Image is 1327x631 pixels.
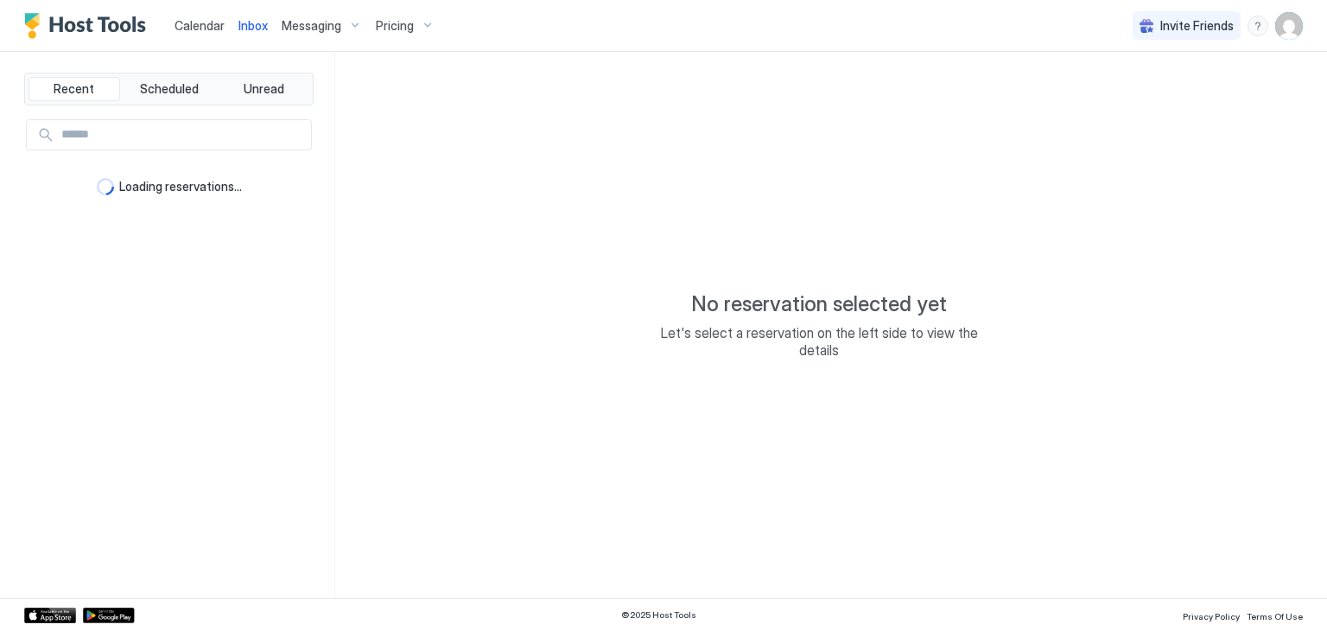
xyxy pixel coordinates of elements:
[175,18,225,33] span: Calendar
[140,81,199,97] span: Scheduled
[24,608,76,623] a: App Store
[691,291,947,317] span: No reservation selected yet
[376,18,414,34] span: Pricing
[282,18,341,34] span: Messaging
[97,178,114,195] div: loading
[124,77,215,101] button: Scheduled
[646,324,992,359] span: Let's select a reservation on the left side to view the details
[1248,16,1268,36] div: menu
[119,179,242,194] span: Loading reservations...
[24,13,154,39] a: Host Tools Logo
[1247,611,1303,621] span: Terms Of Use
[175,16,225,35] a: Calendar
[1160,18,1234,34] span: Invite Friends
[1275,12,1303,40] div: User profile
[238,18,268,33] span: Inbox
[1247,606,1303,624] a: Terms Of Use
[1183,606,1240,624] a: Privacy Policy
[54,81,94,97] span: Recent
[24,73,314,105] div: tab-group
[218,77,309,101] button: Unread
[54,120,311,150] input: Input Field
[83,608,135,623] a: Google Play Store
[244,81,284,97] span: Unread
[621,609,696,621] span: © 2025 Host Tools
[1183,611,1240,621] span: Privacy Policy
[29,77,120,101] button: Recent
[238,16,268,35] a: Inbox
